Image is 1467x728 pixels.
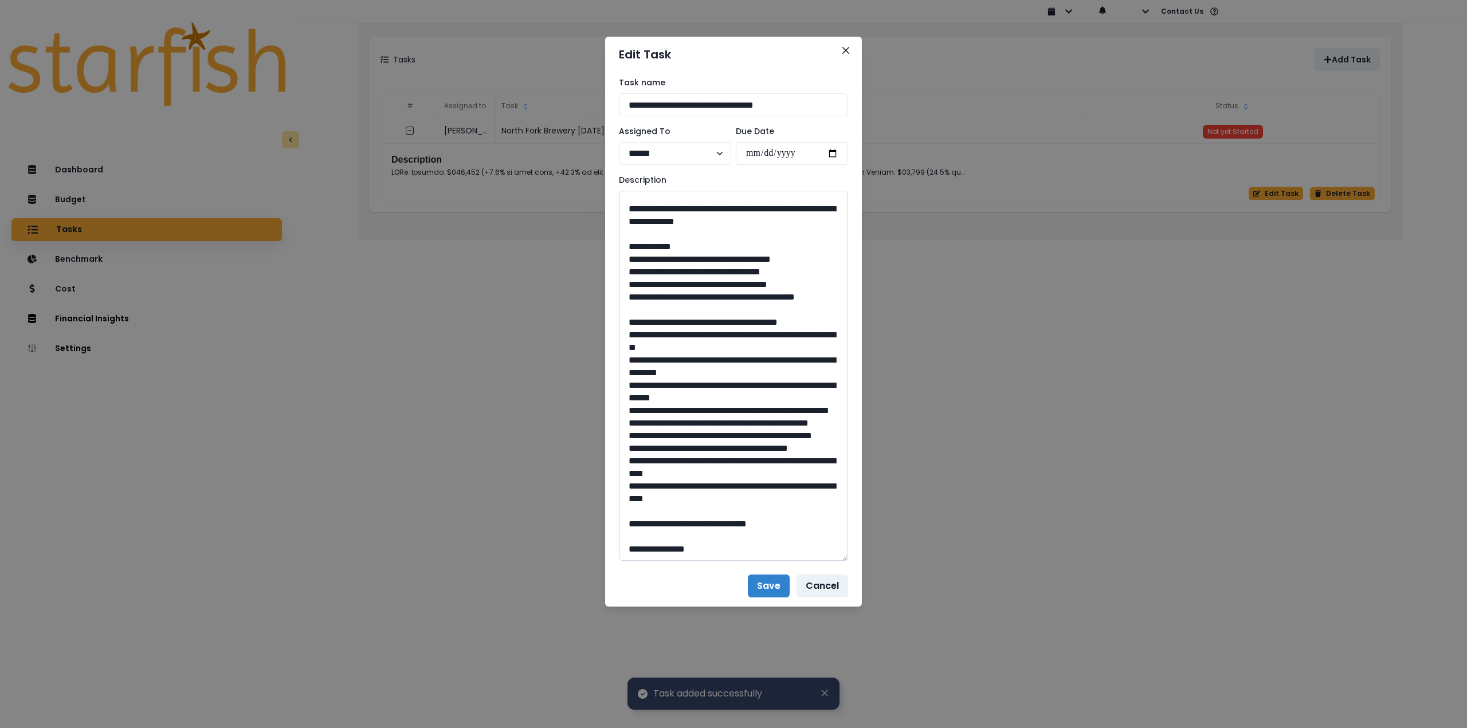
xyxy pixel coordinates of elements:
button: Cancel [797,574,848,597]
header: Edit Task [605,37,862,72]
label: Assigned To [619,125,724,137]
button: Close [837,41,855,60]
label: Due Date [736,125,841,137]
label: Description [619,174,841,186]
button: Save [748,574,790,597]
label: Task name [619,77,841,89]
